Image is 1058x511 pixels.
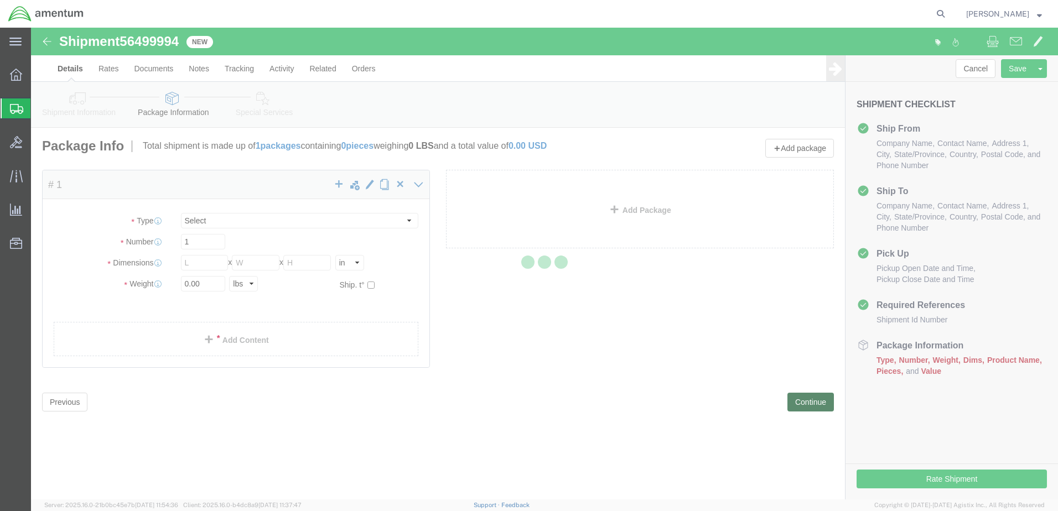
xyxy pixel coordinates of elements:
[258,502,302,508] span: [DATE] 11:37:47
[874,500,1045,510] span: Copyright © [DATE]-[DATE] Agistix Inc., All Rights Reserved
[966,8,1029,20] span: Betty Fuller
[44,502,178,508] span: Server: 2025.16.0-21b0bc45e7b
[474,502,501,508] a: Support
[8,6,84,22] img: logo
[183,502,302,508] span: Client: 2025.16.0-b4dc8a9
[135,502,178,508] span: [DATE] 11:54:36
[966,7,1043,20] button: [PERSON_NAME]
[501,502,530,508] a: Feedback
